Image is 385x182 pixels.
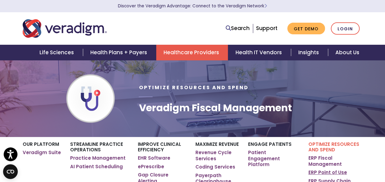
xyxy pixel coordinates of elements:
img: Veradigm logo [23,18,107,39]
a: EHR Software [138,155,170,161]
a: Health Plans + Payers [83,45,156,60]
a: Practice Management [70,155,126,161]
a: Healthcare Providers [156,45,228,60]
span: Optimize Resources and Spend [139,84,248,91]
a: Get Demo [287,23,325,35]
span: Learn More [264,3,267,9]
button: Open CMP widget [3,164,18,179]
a: ERP Fiscal Management [308,155,362,167]
a: Coding Services [195,164,235,170]
a: Login [331,22,360,35]
a: AI Patient Scheduling [70,164,123,170]
a: Revenue Cycle Services [195,150,239,161]
a: Insights [291,45,328,60]
a: About Us [328,45,367,60]
h1: Veradigm Fiscal Management [139,102,292,114]
a: Patient Engagement Platform [248,150,299,168]
a: ERP Point of Use [308,169,347,176]
a: Search [226,24,250,32]
a: Discover the Veradigm Advantage: Connect to the Veradigm NetworkLearn More [118,3,267,9]
a: Support [256,25,277,32]
a: Veradigm Suite [23,150,61,156]
a: Health IT Vendors [228,45,291,60]
a: ePrescribe [138,164,164,170]
a: Life Sciences [32,45,83,60]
